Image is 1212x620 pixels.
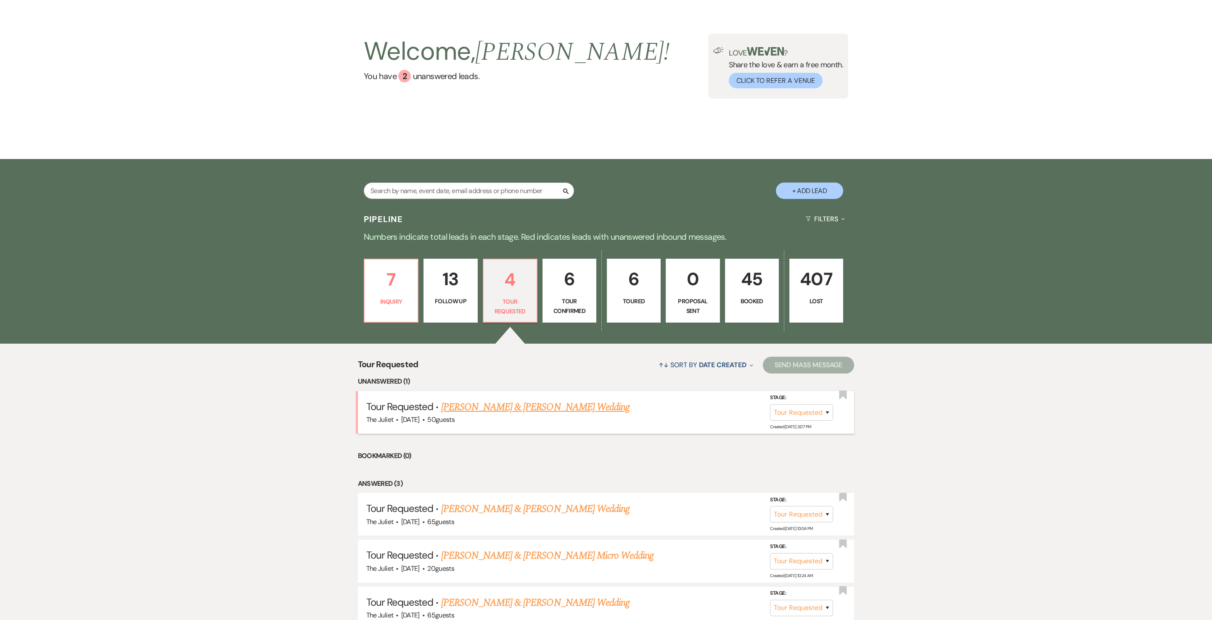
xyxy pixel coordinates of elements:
[542,259,596,323] a: 6Tour Confirmed
[358,450,855,461] li: Bookmarked (0)
[612,265,655,293] p: 6
[427,611,454,620] span: 65 guests
[770,393,833,403] label: Stage:
[364,34,670,70] h2: Welcome,
[548,265,591,293] p: 6
[366,415,394,424] span: The Juliet
[398,70,411,82] div: 2
[366,517,394,526] span: The Juliet
[770,573,812,578] span: Created: [DATE] 10:24 AM
[659,360,669,369] span: ↑↓
[370,265,413,294] p: 7
[763,357,855,374] button: Send Mass Message
[364,213,403,225] h3: Pipeline
[475,33,670,72] span: [PERSON_NAME] !
[489,297,532,316] p: Tour Requested
[747,47,784,56] img: weven-logo-green.svg
[802,208,848,230] button: Filters
[729,73,823,88] button: Click to Refer a Venue
[612,297,655,306] p: Toured
[655,354,756,376] button: Sort By Date Created
[607,259,661,323] a: 6Toured
[730,297,773,306] p: Booked
[364,183,574,199] input: Search by name, event date, email address or phone number
[770,542,833,551] label: Stage:
[770,495,833,505] label: Stage:
[489,265,532,294] p: 4
[358,358,418,376] span: Tour Requested
[789,259,843,323] a: 407Lost
[713,47,724,54] img: loud-speaker-illustration.svg
[699,360,746,369] span: Date Created
[364,259,418,323] a: 7Inquiry
[724,47,843,88] div: Share the love & earn a free month.
[366,502,434,515] span: Tour Requested
[671,265,714,293] p: 0
[427,415,455,424] span: 50 guests
[671,297,714,315] p: Proposal Sent
[441,595,630,610] a: [PERSON_NAME] & [PERSON_NAME] Wedding
[303,230,909,244] p: Numbers indicate total leads in each stage. Red indicates leads with unanswered inbound messages.
[795,297,838,306] p: Lost
[730,265,773,293] p: 45
[401,564,420,573] span: [DATE]
[795,265,838,293] p: 407
[770,424,811,429] span: Created: [DATE] 3:07 PM
[548,297,591,315] p: Tour Confirmed
[429,265,472,293] p: 13
[427,564,454,573] span: 20 guests
[366,564,394,573] span: The Juliet
[441,548,654,563] a: [PERSON_NAME] & [PERSON_NAME] Micro Wedding
[483,259,537,323] a: 4Tour Requested
[429,297,472,306] p: Follow Up
[358,478,855,489] li: Answered (3)
[441,501,630,517] a: [PERSON_NAME] & [PERSON_NAME] Wedding
[729,47,843,57] p: Love ?
[401,415,420,424] span: [DATE]
[427,517,454,526] span: 65 guests
[401,611,420,620] span: [DATE]
[364,70,670,82] a: You have 2 unanswered leads.
[358,376,855,387] li: Unanswered (1)
[423,259,477,323] a: 13Follow Up
[366,548,434,562] span: Tour Requested
[366,611,394,620] span: The Juliet
[401,517,420,526] span: [DATE]
[441,400,630,415] a: [PERSON_NAME] & [PERSON_NAME] Wedding
[776,183,843,199] button: + Add Lead
[366,400,434,413] span: Tour Requested
[666,259,720,323] a: 0Proposal Sent
[366,596,434,609] span: Tour Requested
[370,297,413,306] p: Inquiry
[770,589,833,598] label: Stage:
[725,259,779,323] a: 45Booked
[770,526,812,531] span: Created: [DATE] 10:04 PM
